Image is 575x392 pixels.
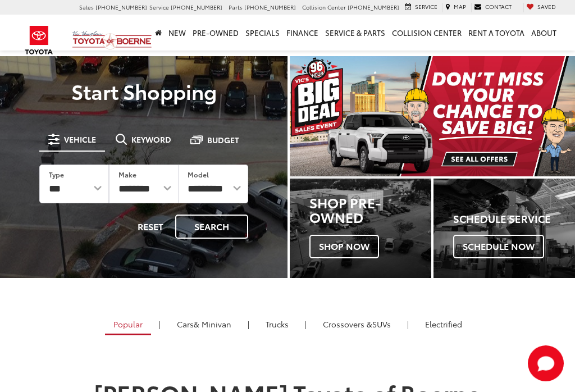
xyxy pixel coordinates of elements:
[257,314,297,334] a: Trucks
[118,170,136,179] label: Make
[471,3,514,12] a: Contact
[433,179,575,277] div: Toyota
[242,15,283,51] a: Specials
[175,215,248,239] button: Search
[188,170,209,179] label: Model
[314,314,399,334] a: SUVs
[290,56,575,176] img: Big Deal Sales Event
[49,170,64,179] label: Type
[442,3,469,12] a: Map
[402,3,440,12] a: Service
[348,3,399,11] span: [PHONE_NUMBER]
[290,56,575,176] section: Carousel section with vehicle pictures - may contain disclaimers.
[165,15,189,51] a: New
[156,318,163,330] li: |
[453,213,575,225] h4: Schedule Service
[149,3,169,11] span: Service
[168,314,240,334] a: Cars
[389,15,465,51] a: Collision Center
[417,314,471,334] a: Electrified
[290,179,431,277] a: Shop Pre-Owned Shop Now
[465,15,528,51] a: Rent a Toyota
[72,30,152,50] img: Vic Vaughan Toyota of Boerne
[309,195,431,225] h3: Shop Pre-Owned
[404,318,412,330] li: |
[189,15,242,51] a: Pre-Owned
[322,15,389,51] a: Service & Parts: Opens in a new tab
[152,15,165,51] a: Home
[528,15,560,51] a: About
[194,318,231,330] span: & Minivan
[244,3,296,11] span: [PHONE_NUMBER]
[537,2,556,11] span: Saved
[171,3,222,11] span: [PHONE_NUMBER]
[323,318,372,330] span: Crossovers &
[229,3,243,11] span: Parts
[18,22,60,58] img: Toyota
[309,235,379,258] span: Shop Now
[64,135,96,143] span: Vehicle
[290,56,575,176] div: carousel slide number 1 of 1
[105,314,151,335] a: Popular
[415,2,437,11] span: Service
[207,136,239,144] span: Budget
[79,3,94,11] span: Sales
[245,318,252,330] li: |
[283,15,322,51] a: Finance
[24,80,264,102] p: Start Shopping
[485,2,512,11] span: Contact
[523,3,559,12] a: My Saved Vehicles
[128,215,173,239] button: Reset
[302,318,309,330] li: |
[454,2,466,11] span: Map
[453,235,544,258] span: Schedule Now
[131,135,171,143] span: Keyword
[528,345,564,381] button: Toggle Chat Window
[95,3,147,11] span: [PHONE_NUMBER]
[433,179,575,277] a: Schedule Service Schedule Now
[528,345,564,381] svg: Start Chat
[302,3,346,11] span: Collision Center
